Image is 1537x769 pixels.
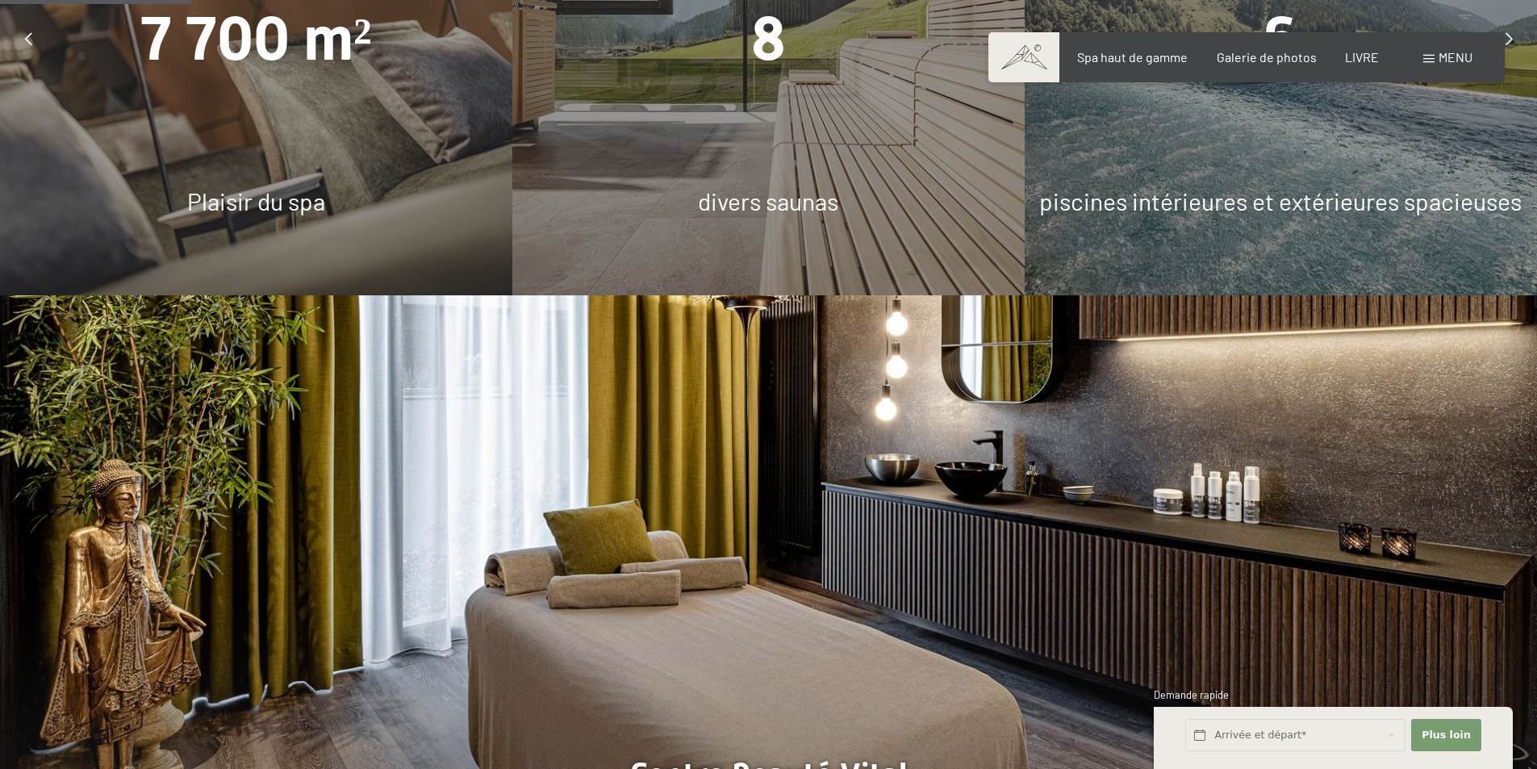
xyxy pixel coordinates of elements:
font: 7 700 m² [140,3,372,74]
font: menu [1439,49,1472,65]
font: Plaisir du spa [187,186,325,215]
font: divers saunas [698,186,838,215]
a: Spa haut de gamme [1077,49,1188,65]
font: Plus loin [1422,729,1471,741]
font: Demande rapide [1154,688,1229,701]
button: Plus loin [1411,719,1481,752]
a: Galerie de photos [1217,49,1317,65]
a: LIVRE [1345,49,1379,65]
font: piscines intérieures et extérieures spacieuses [1039,186,1522,215]
font: 8 [751,3,786,74]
